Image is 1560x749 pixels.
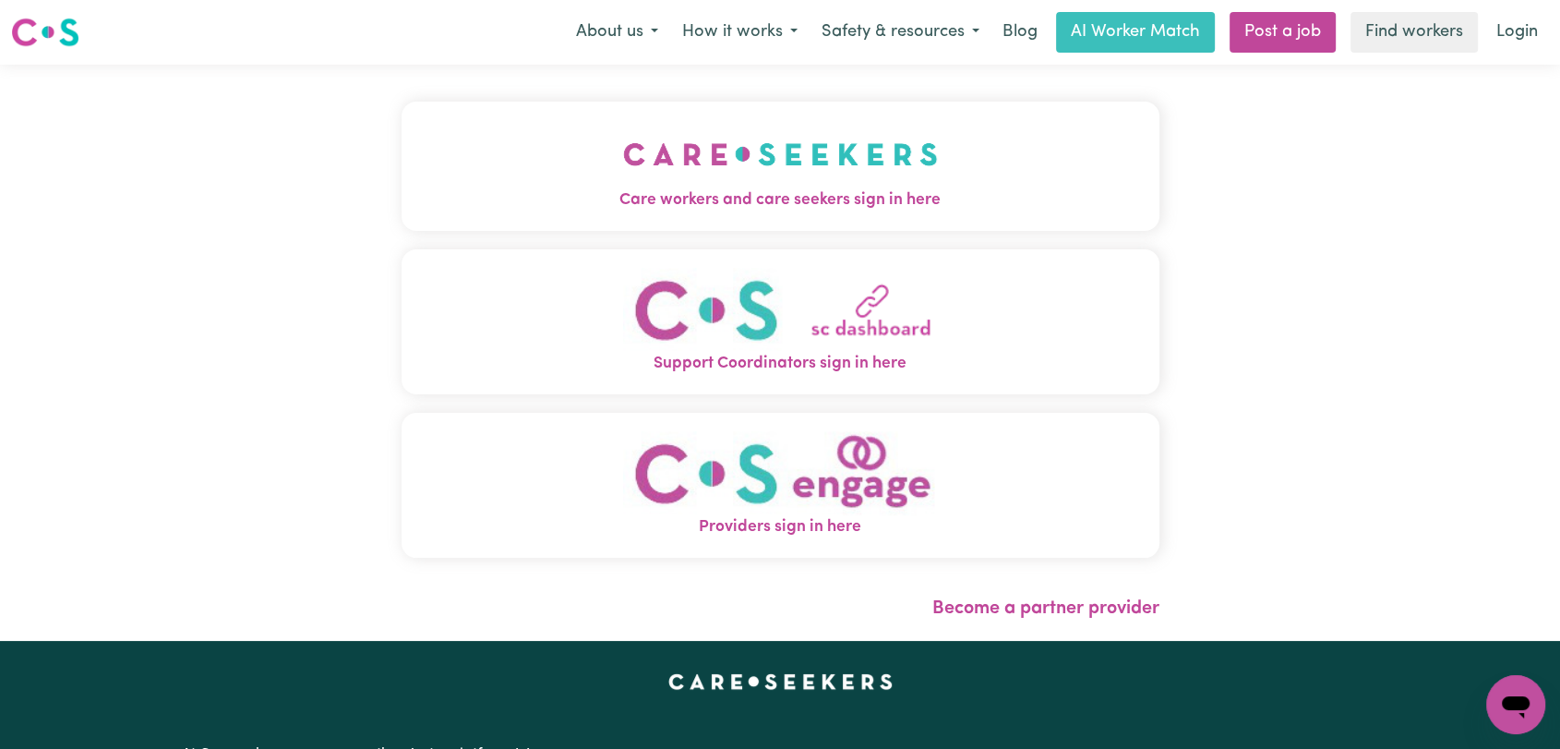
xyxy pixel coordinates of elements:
[1056,12,1215,53] a: AI Worker Match
[402,515,1159,539] span: Providers sign in here
[670,13,810,52] button: How it works
[668,674,893,689] a: Careseekers home page
[810,13,991,52] button: Safety & resources
[11,16,79,49] img: Careseekers logo
[11,11,79,54] a: Careseekers logo
[402,413,1159,558] button: Providers sign in here
[564,13,670,52] button: About us
[1485,12,1549,53] a: Login
[1486,675,1545,734] iframe: Button to launch messaging window
[402,102,1159,231] button: Care workers and care seekers sign in here
[932,599,1159,618] a: Become a partner provider
[402,188,1159,212] span: Care workers and care seekers sign in here
[1350,12,1478,53] a: Find workers
[1230,12,1336,53] a: Post a job
[991,12,1049,53] a: Blog
[402,352,1159,376] span: Support Coordinators sign in here
[402,249,1159,394] button: Support Coordinators sign in here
